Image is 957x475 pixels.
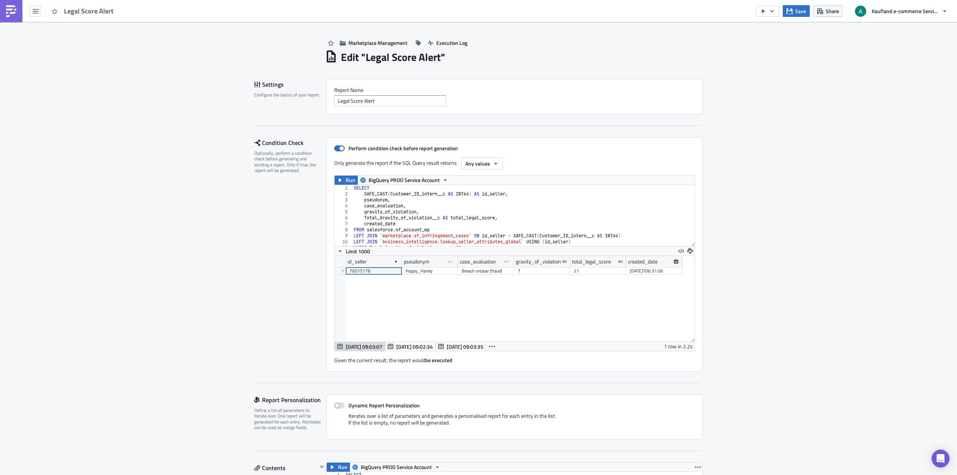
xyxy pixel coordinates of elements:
[795,7,806,15] span: Save
[335,247,373,256] button: Limit 1000
[664,342,693,351] div: 1 row in 2.2s
[335,342,385,351] button: [DATE] 09:03:07
[336,37,411,49] button: Marketplace Management
[346,176,355,185] span: Run
[872,7,939,15] span: Kaufland e-commerce Services GmbH & Co. KG
[9,11,52,17] strong: Alert Legal Score
[436,39,467,47] span: Execution Log
[341,50,445,64] h1: Edit " Legal Score Alert "
[334,87,695,93] label: Report Nam﻿e
[254,137,326,148] div: Condition Check
[425,356,452,364] strong: be executed
[350,267,398,275] div: 76015178
[335,233,353,239] div: 9
[350,463,443,472] button: BigQuery PROD Service Account
[335,203,353,209] div: 4
[317,462,326,471] button: Hide content
[335,245,353,251] div: 11
[348,39,407,47] span: Marketplace Management
[327,463,350,472] button: Run
[396,343,433,351] span: [DATE] 09:02:34
[5,5,17,17] img: PushMetrics
[424,37,471,49] button: Execution Log
[335,209,353,215] div: 5
[369,176,440,185] span: BigQuery PROD Service Account
[254,79,326,90] div: Settings
[460,256,496,267] div: case_evaluation
[783,5,810,17] button: Save
[335,227,353,233] div: 8
[335,197,353,203] div: 3
[334,413,695,432] div: Iterates over a list of parameters and generates a personalised report for each entry in the list...
[335,239,353,245] div: 10
[335,221,353,227] div: 7
[254,150,321,173] div: Optionally, perform a condition check before generating and sending a report. Only if true, the r...
[572,256,611,267] div: total_legal_score
[932,450,950,468] div: Open Intercom Messenger
[447,343,483,351] span: [DATE] 09:03:35
[3,11,357,53] p: 🚨 🚨 The following sellers have reached the threshold of 20 points with their last infringement ca...
[335,176,358,185] button: Run
[385,342,436,351] button: [DATE] 09:02:34
[346,343,382,351] span: [DATE] 09:03:07
[461,157,503,170] button: Any values
[854,5,867,18] img: Avatar
[628,256,658,267] div: created_date
[813,5,843,17] button: Share
[518,267,566,275] div: 7
[254,462,317,474] div: Contents
[462,267,510,275] div: Breach unclear (fraud)
[254,92,321,98] div: Configure the basics of your report.
[348,256,367,267] div: id_seller
[406,267,454,275] div: Happy_Handy
[348,144,458,152] strong: Perform condition check before report generation
[348,401,420,409] strong: Dynamic Report Personalization
[64,7,114,15] span: Legal Score Alert
[335,215,353,221] div: 6
[3,3,357,53] body: Rich Text Area. Press ALT-0 for help.
[346,247,370,255] span: Limit 1000
[574,267,622,275] div: 21
[826,7,839,15] span: Share
[436,342,486,351] button: [DATE] 09:03:35
[3,3,357,9] p: Alert Legal Score
[404,256,430,267] div: pseudonym
[335,185,353,191] div: 1
[465,160,490,167] span: Any values
[361,463,432,472] span: BigQuery PROD Service Account
[850,3,951,19] button: Kaufland e-commerce Services GmbH & Co. KG
[254,407,321,431] div: Define a list of parameters to iterate over. One report will be generated for each entry. Attribu...
[335,191,353,197] div: 2
[338,463,347,472] span: Run
[630,267,678,275] div: [DATE]T06:31:06
[516,256,561,267] div: gravity_of_violation
[357,176,451,185] button: BigQuery PROD Service Account
[254,394,326,405] div: Report Personalization
[334,157,458,169] label: Only generate the report if the SQL Query result returns
[334,351,695,364] div: Given the current result, the report would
